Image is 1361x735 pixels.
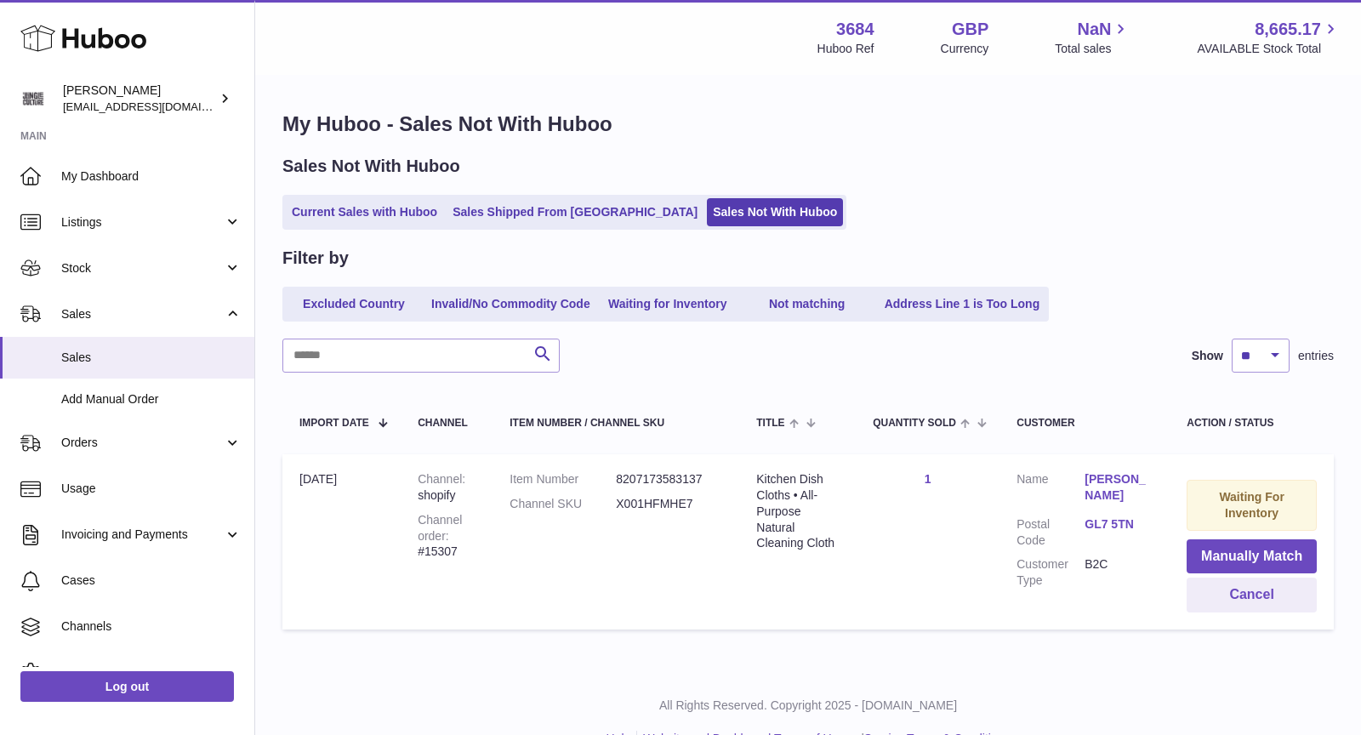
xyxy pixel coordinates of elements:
[61,481,242,497] span: Usage
[418,471,475,504] div: shopify
[1016,556,1085,589] dt: Customer Type
[739,290,875,318] a: Not matching
[873,418,956,429] span: Quantity Sold
[1197,41,1341,57] span: AVAILABLE Stock Total
[1077,18,1111,41] span: NaN
[269,698,1347,714] p: All Rights Reserved. Copyright 2025 - [DOMAIN_NAME]
[941,41,989,57] div: Currency
[61,350,242,366] span: Sales
[756,471,839,551] div: Kitchen Dish Cloths • All-Purpose Natural Cleaning Cloth
[418,418,475,429] div: Channel
[1187,539,1317,574] button: Manually Match
[61,260,224,276] span: Stock
[447,198,703,226] a: Sales Shipped From [GEOGRAPHIC_DATA]
[286,290,422,318] a: Excluded Country
[1085,471,1153,504] a: [PERSON_NAME]
[61,573,242,589] span: Cases
[1055,41,1130,57] span: Total sales
[1085,516,1153,533] a: GL7 5TN
[952,18,988,41] strong: GBP
[61,618,242,635] span: Channels
[616,496,722,512] dd: X001HFMHE7
[418,513,462,543] strong: Channel order
[299,418,369,429] span: Import date
[616,471,722,487] dd: 8207173583137
[282,155,460,178] h2: Sales Not With Huboo
[707,198,843,226] a: Sales Not With Huboo
[1016,418,1153,429] div: Customer
[1298,348,1334,364] span: entries
[418,512,475,561] div: #15307
[20,86,46,111] img: theinternationalventure@gmail.com
[63,83,216,115] div: [PERSON_NAME]
[756,418,784,429] span: Title
[282,454,401,630] td: [DATE]
[1187,418,1317,429] div: Action / Status
[817,41,874,57] div: Huboo Ref
[1055,18,1130,57] a: NaN Total sales
[1219,490,1284,520] strong: Waiting For Inventory
[282,247,349,270] h2: Filter by
[61,214,224,231] span: Listings
[63,100,250,113] span: [EMAIL_ADDRESS][DOMAIN_NAME]
[1197,18,1341,57] a: 8,665.17 AVAILABLE Stock Total
[510,418,722,429] div: Item Number / Channel SKU
[425,290,596,318] a: Invalid/No Commodity Code
[282,111,1334,138] h1: My Huboo - Sales Not With Huboo
[61,435,224,451] span: Orders
[61,664,242,681] span: Settings
[510,496,616,512] dt: Channel SKU
[20,671,234,702] a: Log out
[1016,471,1085,508] dt: Name
[1085,556,1153,589] dd: B2C
[1192,348,1223,364] label: Show
[925,472,931,486] a: 1
[286,198,443,226] a: Current Sales with Huboo
[510,471,616,487] dt: Item Number
[600,290,736,318] a: Waiting for Inventory
[1255,18,1321,41] span: 8,665.17
[61,391,242,407] span: Add Manual Order
[61,306,224,322] span: Sales
[1016,516,1085,549] dt: Postal Code
[1187,578,1317,612] button: Cancel
[61,168,242,185] span: My Dashboard
[836,18,874,41] strong: 3684
[879,290,1046,318] a: Address Line 1 is Too Long
[61,527,224,543] span: Invoicing and Payments
[418,472,465,486] strong: Channel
